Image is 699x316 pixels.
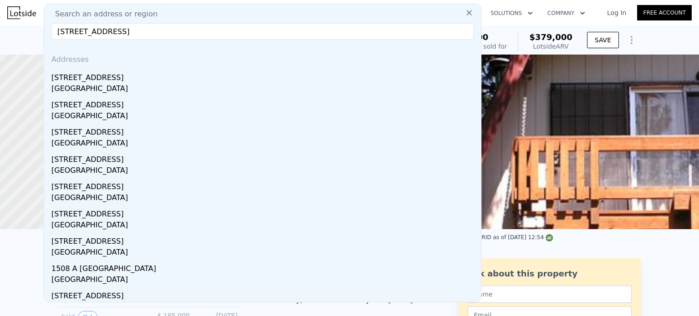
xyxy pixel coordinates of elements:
[51,220,477,232] div: [GEOGRAPHIC_DATA]
[51,274,477,287] div: [GEOGRAPHIC_DATA]
[51,150,477,165] div: [STREET_ADDRESS]
[529,42,572,51] div: Lotside ARV
[468,286,632,303] input: Name
[51,110,477,123] div: [GEOGRAPHIC_DATA]
[51,165,477,178] div: [GEOGRAPHIC_DATA]
[51,247,477,260] div: [GEOGRAPHIC_DATA]
[546,234,553,241] img: NWMLS Logo
[7,6,36,19] img: Lotside
[51,96,477,110] div: [STREET_ADDRESS]
[51,192,477,205] div: [GEOGRAPHIC_DATA]
[48,9,157,20] span: Search an address or region
[51,205,477,220] div: [STREET_ADDRESS]
[540,5,593,21] button: Company
[596,8,637,17] a: Log In
[529,32,572,42] span: $379,000
[51,123,477,138] div: [STREET_ADDRESS]
[51,23,474,40] input: Enter an address, city, region, neighborhood or zip code
[51,138,477,150] div: [GEOGRAPHIC_DATA]
[483,5,540,21] button: Solutions
[51,287,477,301] div: [STREET_ADDRESS]
[48,47,477,69] div: Addresses
[623,31,641,49] button: Show Options
[637,5,692,20] a: Free Account
[51,178,477,192] div: [STREET_ADDRESS]
[587,32,619,48] button: SAVE
[51,260,477,274] div: 1508 A [GEOGRAPHIC_DATA]
[51,232,477,247] div: [STREET_ADDRESS]
[51,83,477,96] div: [GEOGRAPHIC_DATA]
[51,301,477,314] div: [GEOGRAPHIC_DATA]
[51,69,477,83] div: [STREET_ADDRESS]
[468,267,632,280] div: Ask about this property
